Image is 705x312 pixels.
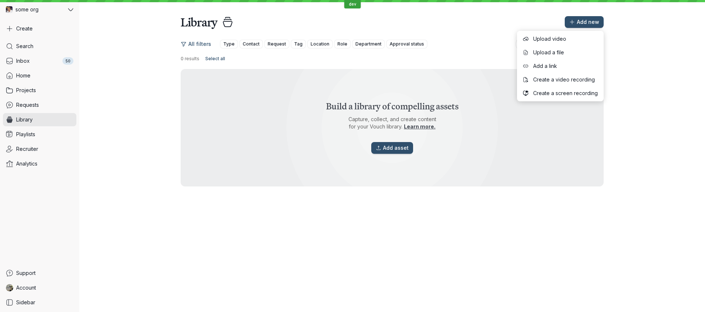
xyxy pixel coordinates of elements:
span: Tag [294,40,303,48]
span: Projects [16,87,36,94]
button: Add asset [371,142,413,154]
div: some org [3,3,66,16]
span: Analytics [16,160,37,167]
span: Request [268,40,286,48]
button: Upload a file [518,46,602,59]
a: Analytics [3,157,76,170]
button: Add a link [518,59,602,73]
button: Type [220,40,238,48]
span: Support [16,269,36,277]
span: Approval status [390,40,424,48]
button: Approval status [386,40,427,48]
a: Home [3,69,76,82]
a: Playlists [3,128,76,141]
span: Create [16,25,33,32]
a: Support [3,266,76,280]
span: Add a link [533,62,598,70]
button: Add new [565,16,604,28]
span: Type [223,40,235,48]
button: Department [352,40,385,48]
span: Upload a file [533,49,598,56]
span: Account [16,284,36,291]
button: Contact [239,40,263,48]
span: Create a screen recording [533,90,598,97]
span: Contact [243,40,260,48]
button: some org avatarsome org [3,3,76,16]
span: Requests [16,101,39,109]
a: Search [3,40,76,53]
button: Create [3,22,76,35]
span: Add asset [383,144,409,152]
span: Playlists [16,131,35,138]
span: Home [16,72,30,79]
a: Requests [3,98,76,112]
button: Select all [202,54,228,63]
span: Select all [205,55,225,62]
h1: Library [181,15,217,29]
span: some org [15,6,39,13]
span: Create a video recording [533,76,598,83]
button: Create a video recording [518,73,602,86]
span: Add new [577,18,599,26]
span: Sidebar [16,299,35,306]
a: Projects [3,84,76,97]
span: Department [355,40,382,48]
img: some org avatar [6,6,12,13]
button: Location [307,40,333,48]
span: All filters [188,40,211,48]
img: Pro Teale avatar [6,284,13,291]
input: Search your library... [516,37,604,51]
button: Create a screen recording [518,87,602,100]
span: 0 results [181,56,199,62]
a: Pro Teale avatarAccount [3,281,76,294]
button: Role [334,40,351,48]
button: Tag [291,40,306,48]
span: Upload video [533,35,598,43]
span: Location [311,40,329,48]
div: Capture, collect, and create content for your Vouch library. [313,116,471,130]
span: Library [16,116,33,123]
a: Sidebar [3,296,76,309]
span: Search [16,43,33,50]
div: Add new [517,31,604,101]
a: Recruiter [3,142,76,156]
button: Upload video [518,32,602,46]
a: Learn more. [404,123,435,130]
a: Inbox50 [3,54,76,68]
button: All filters [181,38,216,50]
h2: Build a library of compelling assets [326,102,459,111]
span: Recruiter [16,145,38,153]
span: Role [337,40,347,48]
span: Inbox [16,57,30,65]
button: Request [264,40,289,48]
a: Library [3,113,76,126]
div: 50 [62,57,73,65]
